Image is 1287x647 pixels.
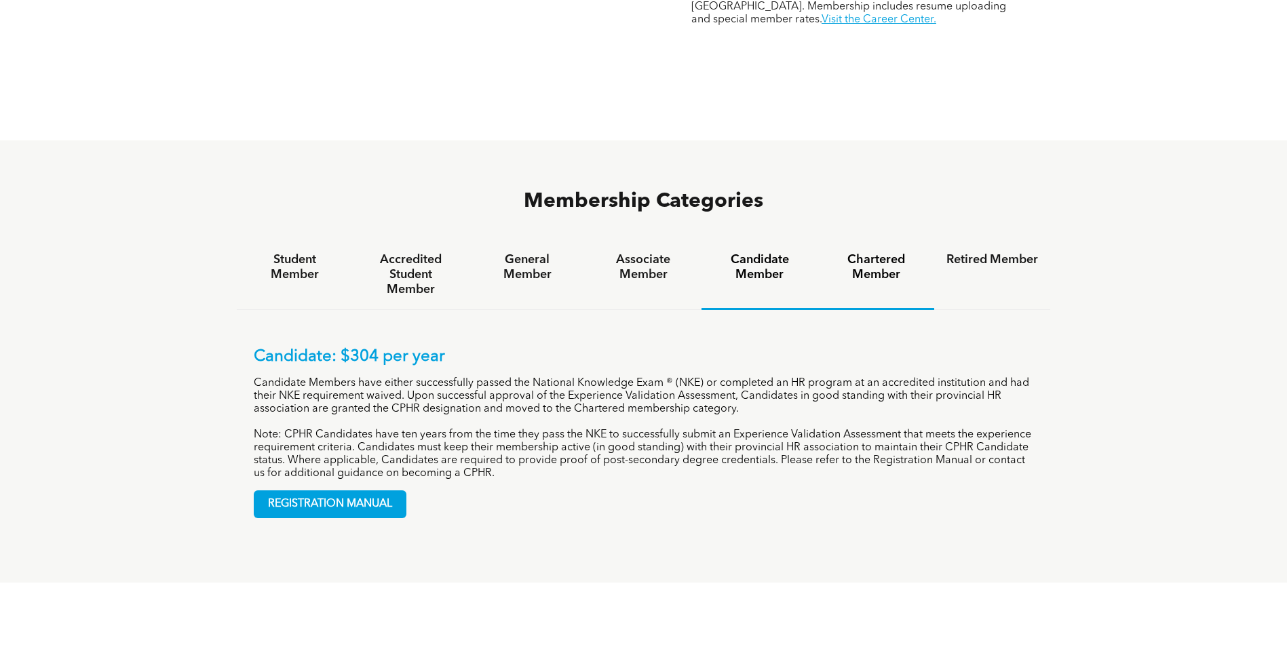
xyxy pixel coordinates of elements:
p: Candidate Members have either successfully passed the National Knowledge Exam ® (NKE) or complete... [254,377,1034,416]
p: Candidate: $304 per year [254,347,1034,367]
h4: Retired Member [946,252,1038,267]
h4: Candidate Member [714,252,805,282]
a: REGISTRATION MANUAL [254,490,406,518]
p: Note: CPHR Candidates have ten years from the time they pass the NKE to successfully submit an Ex... [254,429,1034,480]
h4: General Member [481,252,573,282]
a: Visit the Career Center. [822,14,936,25]
span: Membership Categories [524,191,763,212]
h4: Student Member [249,252,341,282]
span: REGISTRATION MANUAL [254,491,406,517]
h4: Accredited Student Member [365,252,457,297]
h4: Associate Member [598,252,689,282]
h4: Chartered Member [830,252,922,282]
